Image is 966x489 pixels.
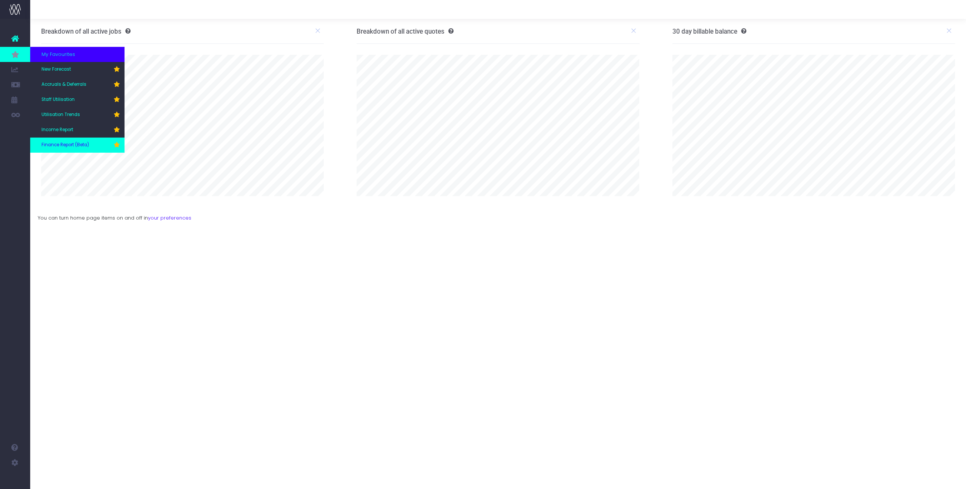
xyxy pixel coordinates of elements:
[30,138,125,153] a: Finance Report (Beta)
[357,28,454,35] h3: Breakdown of all active quotes
[9,474,21,485] img: images/default_profile_image.png
[30,92,125,107] a: Staff Utilisation
[672,28,746,35] h3: 30 day billable balance
[42,111,80,118] span: Utilisation Trends
[42,66,71,73] span: New Forecast
[30,107,125,122] a: Utilisation Trends
[42,142,89,149] span: Finance Report (Beta)
[42,81,86,88] span: Accruals & Deferrals
[30,62,125,77] a: New Forecast
[30,122,125,138] a: Income Report
[30,207,966,222] div: You can turn home page items on and off in
[30,77,125,92] a: Accruals & Deferrals
[42,51,75,58] span: My Favourites
[148,214,191,221] a: your preferences
[42,96,75,103] span: Staff Utilisation
[42,127,73,133] span: Income Report
[41,28,131,35] h3: Breakdown of all active jobs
